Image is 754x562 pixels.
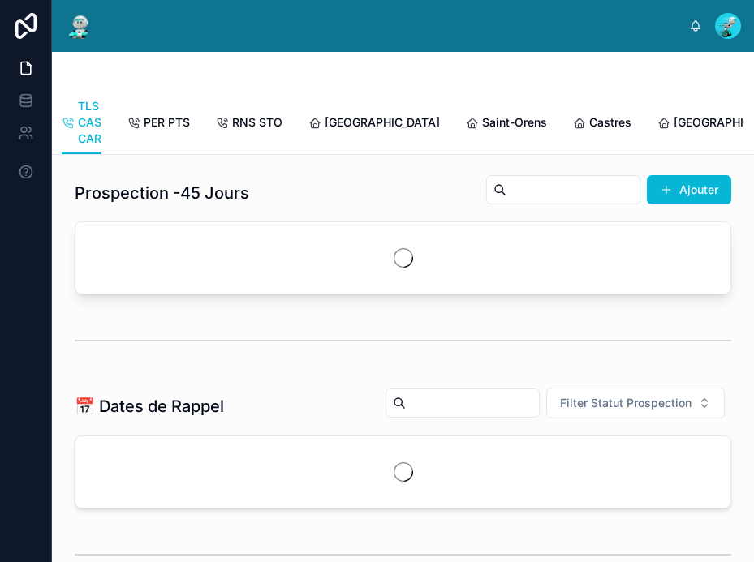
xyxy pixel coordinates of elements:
a: RNS STO [216,108,282,140]
button: Ajouter [647,175,731,204]
span: Saint-Orens [482,114,547,131]
span: Castres [589,114,631,131]
a: [GEOGRAPHIC_DATA] [308,108,440,140]
span: Filter Statut Prospection [560,395,692,411]
h1: 📅 Dates de Rappel [75,395,224,418]
img: App logo [65,13,94,39]
a: TLS CAS CAR [62,92,101,155]
div: scrollable content [107,23,689,29]
a: PER PTS [127,108,190,140]
span: [GEOGRAPHIC_DATA] [325,114,440,131]
span: RNS STO [232,114,282,131]
span: TLS CAS CAR [78,98,101,147]
button: Select Button [546,388,725,418]
a: Castres [573,108,631,140]
span: PER PTS [144,114,190,131]
h1: Prospection -45 Jours [75,182,249,204]
a: Saint-Orens [466,108,547,140]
